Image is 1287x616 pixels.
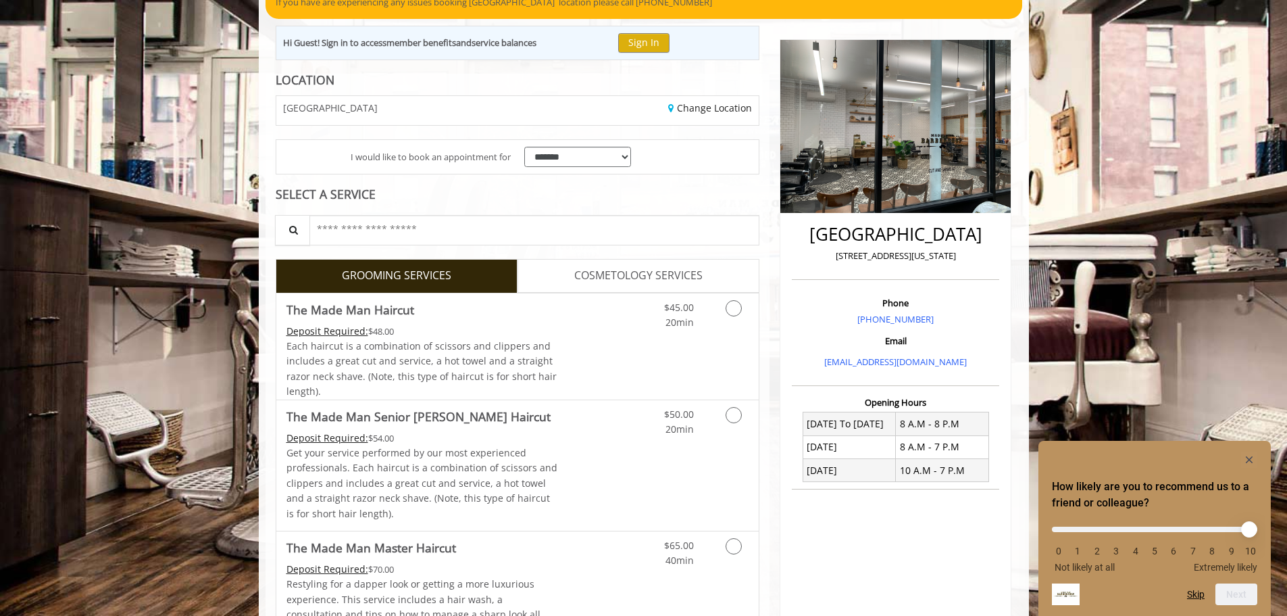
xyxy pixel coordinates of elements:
[286,538,456,557] b: The Made Man Master Haircut
[896,412,989,435] td: 8 A.M - 8 P.M
[795,224,996,244] h2: [GEOGRAPHIC_DATA]
[286,339,557,398] span: Each haircut is a combination of scissors and clippers and includes a great cut and service, a ho...
[1052,452,1257,605] div: How likely are you to recommend us to a friend or colleague? Select an option from 0 to 10, with ...
[1148,546,1161,556] li: 5
[1241,452,1257,468] button: Hide survey
[803,412,896,435] td: [DATE] To [DATE]
[275,215,310,245] button: Service Search
[286,325,368,337] span: This service needs some Advance to be paid before we block your appointment
[286,324,558,339] div: $48.00
[286,300,414,319] b: The Made Man Haircut
[1244,546,1257,556] li: 10
[472,37,536,49] b: service balances
[1194,562,1257,573] span: Extremely likely
[896,459,989,482] td: 10 A.M - 7 P.M
[574,267,703,285] span: COSMETOLOGY SERVICES
[1052,479,1257,511] h2: How likely are you to recommend us to a friend or colleague? Select an option from 0 to 10, with ...
[286,562,558,577] div: $70.00
[351,150,511,164] span: I would like to book an appointment for
[792,398,999,407] h3: Opening Hours
[857,313,934,325] a: [PHONE_NUMBER]
[286,407,551,426] b: The Made Man Senior [PERSON_NAME] Haircut
[386,37,456,49] b: member benefits
[286,431,558,446] div: $54.00
[1052,517,1257,573] div: How likely are you to recommend us to a friend or colleague? Select an option from 0 to 10, with ...
[795,249,996,263] p: [STREET_ADDRESS][US_STATE]
[1052,546,1065,556] li: 0
[795,336,996,346] h3: Email
[283,36,536,50] div: Hi Guest! Sign in to access and
[1225,546,1238,556] li: 9
[664,301,694,314] span: $45.00
[803,435,896,458] td: [DATE]
[1187,589,1205,600] button: Skip
[664,408,694,421] span: $50.00
[665,554,694,567] span: 40min
[618,33,670,53] button: Sign In
[803,459,896,482] td: [DATE]
[664,539,694,552] span: $65.00
[795,298,996,308] h3: Phone
[1055,562,1115,573] span: Not likely at all
[276,188,760,201] div: SELECT A SERVICE
[665,423,694,435] span: 20min
[1109,546,1123,556] li: 3
[896,435,989,458] td: 8 A.M - 7 P.M
[1186,546,1200,556] li: 7
[1215,584,1257,605] button: Next question
[668,101,752,114] a: Change Location
[286,446,558,521] p: Get your service performed by our most experienced professionals. Each haircut is a combination o...
[1090,546,1104,556] li: 2
[276,72,334,88] b: LOCATION
[1167,546,1180,556] li: 6
[286,563,368,575] span: This service needs some Advance to be paid before we block your appointment
[342,267,451,285] span: GROOMING SERVICES
[824,356,967,368] a: [EMAIL_ADDRESS][DOMAIN_NAME]
[286,431,368,444] span: This service needs some Advance to be paid before we block your appointment
[665,316,694,329] span: 20min
[283,103,378,113] span: [GEOGRAPHIC_DATA]
[1129,546,1142,556] li: 4
[1205,546,1219,556] li: 8
[1071,546,1084,556] li: 1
